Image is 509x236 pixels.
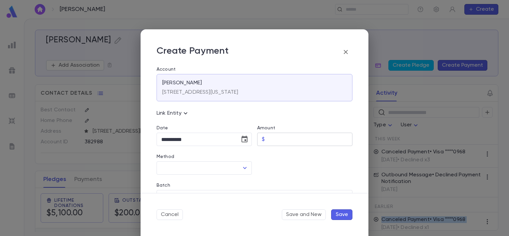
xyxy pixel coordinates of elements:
[157,125,252,131] label: Date
[157,183,170,188] label: Batch
[282,209,326,220] button: Save and New
[162,80,202,86] p: [PERSON_NAME]
[157,154,174,159] label: Method
[157,45,229,59] p: Create Payment
[341,192,350,201] button: Open
[157,67,352,72] label: Account
[157,109,190,117] p: Link Entity
[157,209,183,220] button: Cancel
[262,136,265,143] p: $
[331,209,352,220] button: Save
[238,133,251,146] button: Choose date, selected date is Oct 3, 2025
[240,163,250,173] button: Open
[257,125,275,131] label: Amount
[162,89,238,96] p: [STREET_ADDRESS][US_STATE]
